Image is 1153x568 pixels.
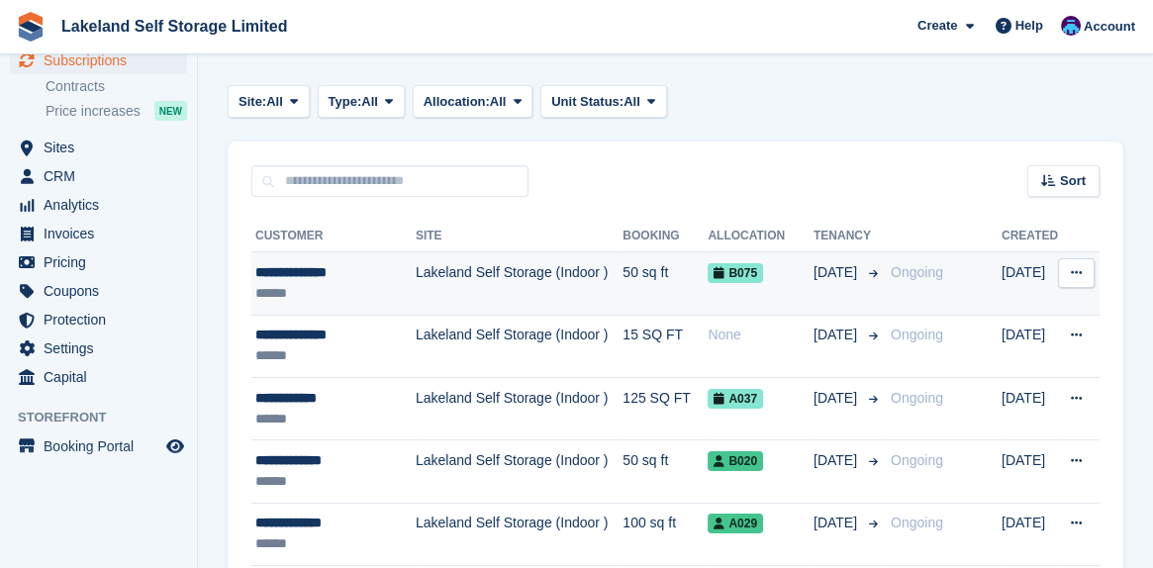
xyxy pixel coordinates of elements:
span: B075 [708,263,763,283]
a: menu [10,277,187,305]
a: menu [10,47,187,74]
td: Lakeland Self Storage (Indoor ) [416,252,623,315]
span: Allocation: [424,92,490,112]
span: [DATE] [814,388,861,409]
span: Sort [1060,171,1086,191]
span: Capital [44,363,162,391]
th: Customer [251,221,416,252]
td: 50 sq ft [623,440,708,503]
span: Create [917,16,957,36]
a: menu [10,334,187,362]
span: Ongoing [891,515,943,530]
th: Tenancy [814,221,883,252]
button: Type: All [318,85,405,118]
td: 15 SQ FT [623,315,708,377]
a: menu [10,191,187,219]
th: Site [416,221,623,252]
span: Site: [239,92,266,112]
span: Ongoing [891,452,943,468]
span: Pricing [44,248,162,276]
span: Ongoing [891,264,943,280]
td: Lakeland Self Storage (Indoor ) [416,377,623,439]
img: stora-icon-8386f47178a22dfd0bd8f6a31ec36ba5ce8667c1dd55bd0f319d3a0aa187defe.svg [16,12,46,42]
button: Site: All [228,85,310,118]
a: Preview store [163,434,187,458]
div: None [708,325,814,345]
span: A029 [708,514,763,533]
a: menu [10,134,187,161]
span: All [490,92,507,112]
td: 125 SQ FT [623,377,708,439]
td: 100 sq ft [623,503,708,565]
a: Contracts [46,77,187,96]
span: CRM [44,162,162,190]
a: menu [10,162,187,190]
span: Coupons [44,277,162,305]
th: Booking [623,221,708,252]
td: Lakeland Self Storage (Indoor ) [416,315,623,377]
span: Unit Status: [551,92,624,112]
span: Type: [329,92,362,112]
span: Subscriptions [44,47,162,74]
span: Invoices [44,220,162,247]
span: [DATE] [814,262,861,283]
div: NEW [154,101,187,121]
td: [DATE] [1002,252,1058,315]
span: All [266,92,283,112]
a: Lakeland Self Storage Limited [53,10,296,43]
span: Ongoing [891,327,943,342]
button: Unit Status: All [540,85,666,118]
span: [DATE] [814,450,861,471]
span: Settings [44,334,162,362]
td: [DATE] [1002,503,1058,565]
td: 50 sq ft [623,252,708,315]
span: Analytics [44,191,162,219]
span: Storefront [18,408,197,427]
td: [DATE] [1002,377,1058,439]
td: Lakeland Self Storage (Indoor ) [416,440,623,503]
span: Protection [44,306,162,333]
td: Lakeland Self Storage (Indoor ) [416,503,623,565]
a: menu [10,432,187,460]
span: [DATE] [814,513,861,533]
a: menu [10,306,187,333]
span: Sites [44,134,162,161]
span: Booking Portal [44,432,162,460]
span: [DATE] [814,325,861,345]
span: B020 [708,451,763,471]
a: Price increases NEW [46,100,187,122]
a: menu [10,248,187,276]
span: Price increases [46,102,141,121]
span: All [361,92,378,112]
a: menu [10,363,187,391]
th: Created [1002,221,1058,252]
img: David Dickson [1061,16,1081,36]
td: [DATE] [1002,440,1058,503]
span: Ongoing [891,390,943,406]
td: [DATE] [1002,315,1058,377]
th: Allocation [708,221,814,252]
span: Help [1015,16,1043,36]
span: A037 [708,389,763,409]
button: Allocation: All [413,85,533,118]
span: Account [1084,17,1135,37]
a: menu [10,220,187,247]
span: All [624,92,640,112]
